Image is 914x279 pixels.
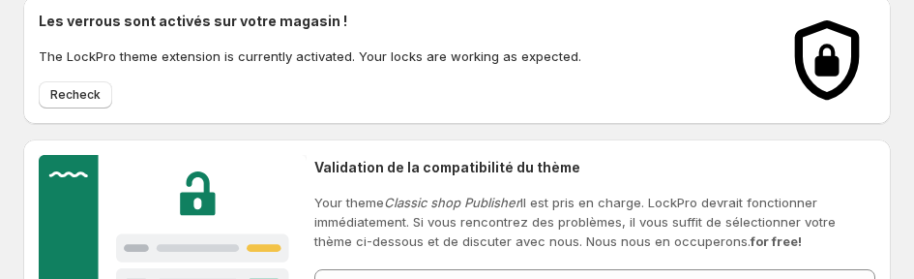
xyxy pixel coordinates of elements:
button: Recheck [39,81,112,108]
em: Classic shop Publisher [384,195,520,210]
h2: Les verrous sont activés sur votre magasin ! [39,12,581,31]
p: Your theme Il est pris en charge. LockPro devrait fonctionner immédiatement. Si vous rencontrez d... [314,193,875,251]
img: Locks activated [779,12,875,108]
span: Recheck [50,87,101,103]
h2: Validation de la compatibilité du thème [314,158,875,177]
p: The LockPro theme extension is currently activated. Your locks are working as expected. [39,46,581,66]
strong: for free! [751,233,802,249]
